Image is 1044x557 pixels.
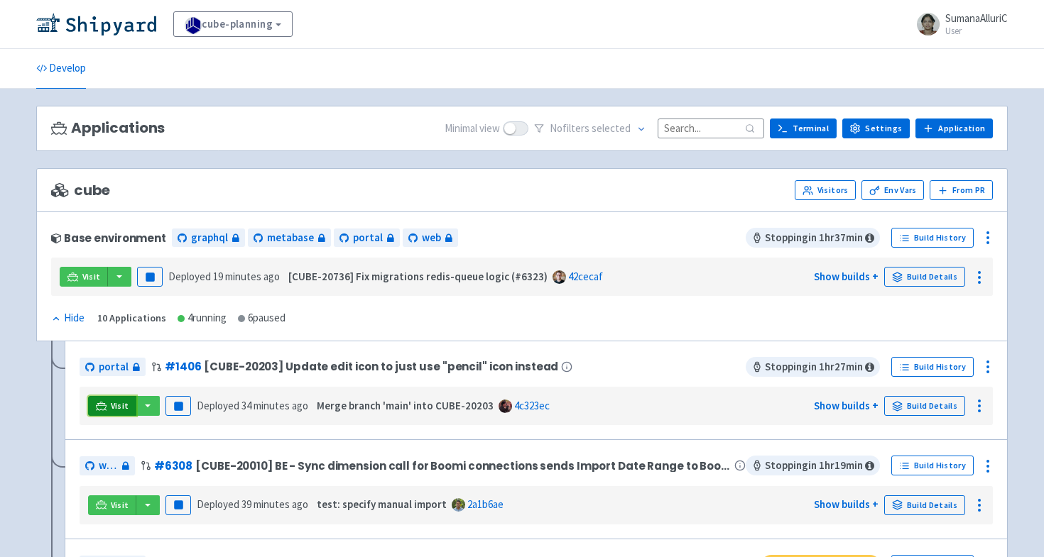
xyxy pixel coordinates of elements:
span: web [99,458,118,474]
a: 2a1b6ae [467,497,504,511]
span: Stopping in 1 hr 37 min [746,228,880,248]
span: portal [99,359,129,375]
a: Terminal [770,118,837,138]
span: web [422,230,441,246]
button: Pause [165,396,191,416]
a: 4c323ec [514,399,550,412]
a: Build History [891,456,974,475]
div: Hide [51,310,85,326]
span: Visit [111,500,129,511]
strong: [CUBE-20736] Fix migrations redis-queue logic (#6323) [288,270,548,283]
a: Visit [88,495,136,515]
h3: Applications [51,120,165,136]
span: SumanaAlluriC [945,11,1008,25]
span: Minimal view [445,121,500,137]
a: portal [334,228,400,248]
a: Visit [60,267,108,287]
time: 39 minutes ago [241,497,308,511]
a: Settings [842,118,910,138]
span: Deployed [197,497,308,511]
button: From PR [930,180,993,200]
a: Build Details [884,267,965,287]
div: Base environment [51,232,166,244]
span: [CUBE-20203] Update edit icon to just use "pencil" icon instead [204,360,558,373]
div: 10 Applications [97,310,166,326]
a: web [80,456,135,475]
a: Build Details [884,396,965,416]
span: Visit [82,271,101,282]
span: [CUBE-20010] BE - Sync dimension call for Boomi connections sends Import Date Range to Boomi [195,460,732,472]
a: metabase [248,228,331,248]
a: #6308 [154,458,192,473]
a: portal [80,358,146,377]
a: Show builds + [814,399,879,412]
span: Deployed [168,270,280,283]
span: Stopping in 1 hr 19 min [746,456,880,475]
button: Hide [51,310,86,326]
strong: test: specify manual import [317,497,447,511]
span: graphql [191,230,228,246]
a: Build History [891,228,974,248]
span: portal [353,230,383,246]
time: 34 minutes ago [241,399,308,412]
a: cube-planning [173,11,293,37]
span: No filter s [550,121,631,137]
span: Visit [111,400,129,412]
a: #1406 [165,359,201,374]
div: 4 running [178,310,227,326]
span: cube [51,182,110,199]
a: Visit [88,396,136,416]
a: SumanaAlluriC User [908,13,1008,35]
small: User [945,26,1008,35]
a: Build Details [884,495,965,515]
a: Env Vars [861,180,924,200]
div: 6 paused [238,310,286,326]
strong: Merge branch 'main' into CUBE-20203 [317,399,494,412]
a: Application [915,118,993,138]
button: Pause [137,267,163,287]
span: Stopping in 1 hr 27 min [746,357,880,377]
span: metabase [267,230,314,246]
time: 19 minutes ago [213,270,280,283]
button: Pause [165,495,191,515]
a: Show builds + [814,497,879,511]
a: Build History [891,357,974,377]
a: 42cecaf [568,270,603,283]
span: selected [592,121,631,135]
a: Show builds + [814,270,879,283]
img: Shipyard logo [36,13,156,35]
a: web [403,228,458,248]
a: graphql [172,228,245,248]
input: Search... [658,118,764,138]
a: Visitors [795,180,856,200]
a: Develop [36,49,86,89]
span: Deployed [197,399,308,412]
